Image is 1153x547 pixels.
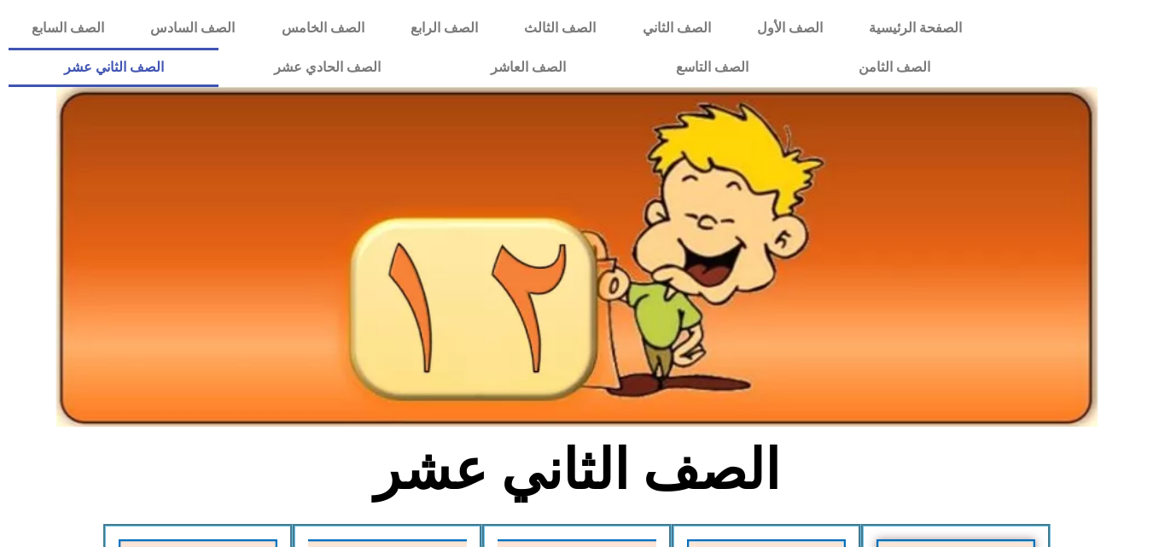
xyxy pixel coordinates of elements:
[734,9,846,48] a: الصف الأول
[803,48,985,87] a: الصف الثامن
[127,9,258,48] a: الصف السادس
[9,48,218,87] a: الصف الثاني عشر
[846,9,985,48] a: الصفحة الرئيسية
[620,48,803,87] a: الصف التاسع
[435,48,620,87] a: الصف العاشر
[387,9,501,48] a: الصف الرابع
[218,48,435,87] a: الصف الحادي عشر
[620,9,734,48] a: الصف الثاني
[294,437,859,503] h2: الصف الثاني عشر
[9,9,127,48] a: الصف السابع
[501,9,619,48] a: الصف الثالث
[259,9,387,48] a: الصف الخامس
